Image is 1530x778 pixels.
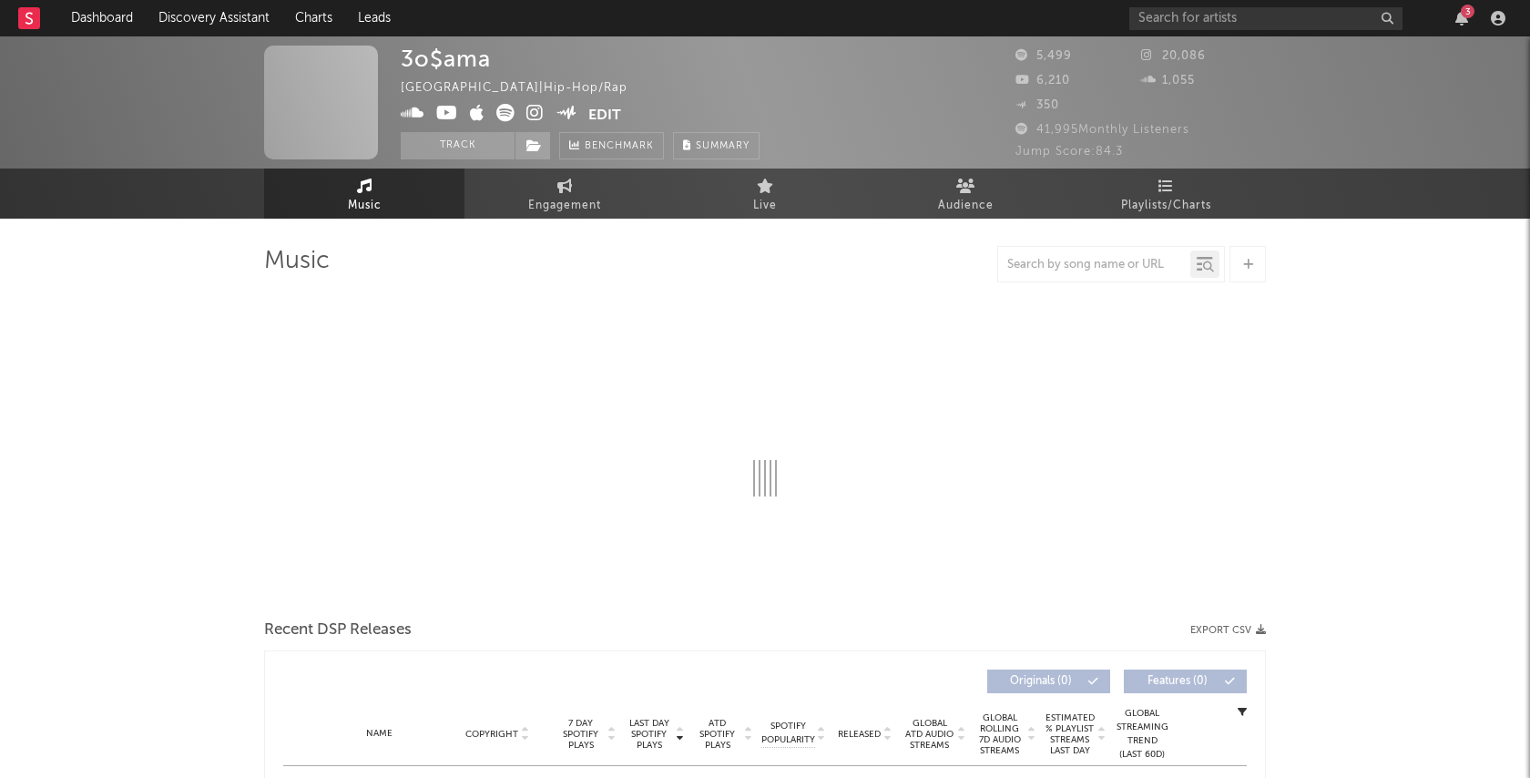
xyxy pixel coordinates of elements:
span: 41,995 Monthly Listeners [1015,124,1189,136]
a: Audience [865,169,1066,219]
span: Engagement [528,195,601,217]
div: [GEOGRAPHIC_DATA] | Hip-Hop/Rap [401,77,648,99]
span: Jump Score: 84.3 [1015,146,1123,158]
div: 3o$ama [401,46,491,72]
span: Spotify Popularity [761,720,815,747]
span: 6,210 [1015,75,1070,87]
a: Music [264,169,464,219]
span: Live [753,195,777,217]
button: Originals(0) [987,670,1110,693]
div: Global Streaming Trend (Last 60D) [1115,707,1169,762]
span: Released [838,729,881,740]
span: Recent DSP Releases [264,619,412,641]
button: 3 [1455,11,1468,26]
button: Export CSV [1190,625,1266,636]
span: Features ( 0 ) [1136,676,1219,687]
span: Originals ( 0 ) [999,676,1083,687]
div: Name [320,727,439,741]
span: ATD Spotify Plays [693,718,741,751]
input: Search by song name or URL [998,258,1190,272]
span: 5,499 [1015,50,1072,62]
span: 350 [1015,99,1059,111]
button: Features(0) [1124,670,1247,693]
div: 3 [1461,5,1474,18]
span: Last Day Spotify Plays [625,718,673,751]
span: Summary [696,141,750,151]
span: Music [348,195,382,217]
span: Global Rolling 7D Audio Streams [974,712,1025,756]
span: Copyright [465,729,518,740]
button: Edit [588,104,621,127]
span: Estimated % Playlist Streams Last Day [1045,712,1095,756]
a: Live [665,169,865,219]
span: Playlists/Charts [1121,195,1211,217]
input: Search for artists [1129,7,1402,30]
a: Playlists/Charts [1066,169,1266,219]
span: Benchmark [585,136,654,158]
span: 20,086 [1141,50,1206,62]
span: Global ATD Audio Streams [904,718,954,751]
a: Engagement [464,169,665,219]
button: Summary [673,132,760,159]
button: Track [401,132,515,159]
span: 7 Day Spotify Plays [556,718,605,751]
span: 1,055 [1141,75,1195,87]
a: Benchmark [559,132,664,159]
span: Audience [938,195,994,217]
